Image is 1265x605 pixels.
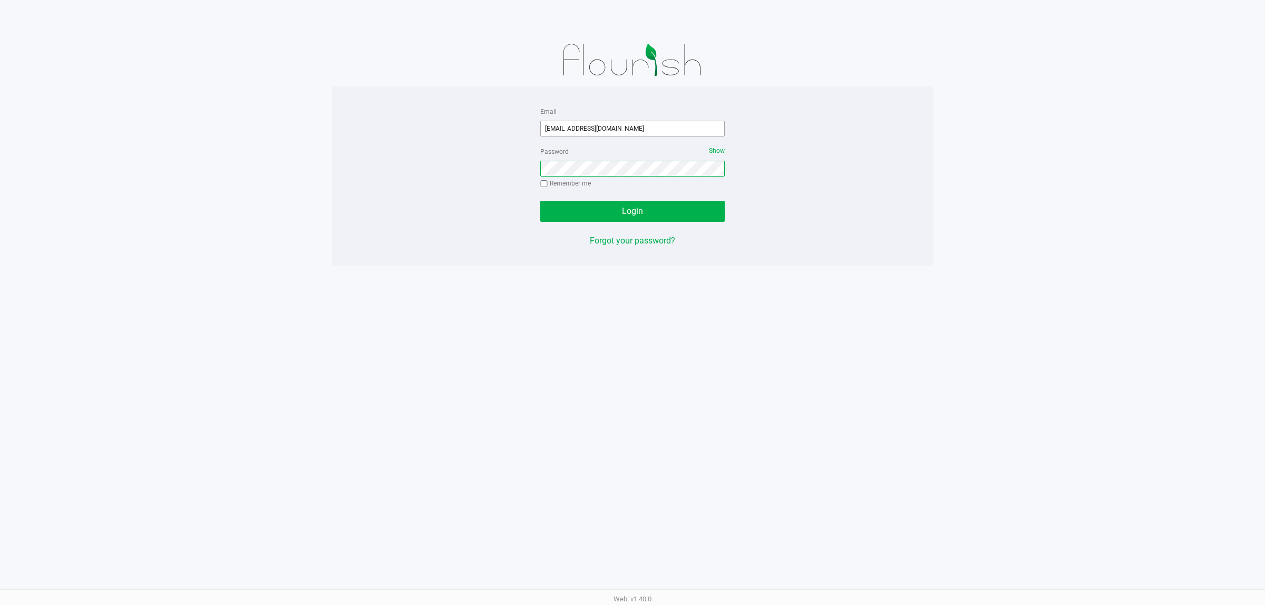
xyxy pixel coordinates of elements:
button: Forgot your password? [590,235,675,247]
label: Password [540,147,569,157]
span: Login [622,206,643,216]
label: Remember me [540,179,591,188]
button: Login [540,201,725,222]
input: Remember me [540,180,548,188]
span: Show [709,147,725,154]
span: Web: v1.40.0 [614,595,651,603]
label: Email [540,107,557,116]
